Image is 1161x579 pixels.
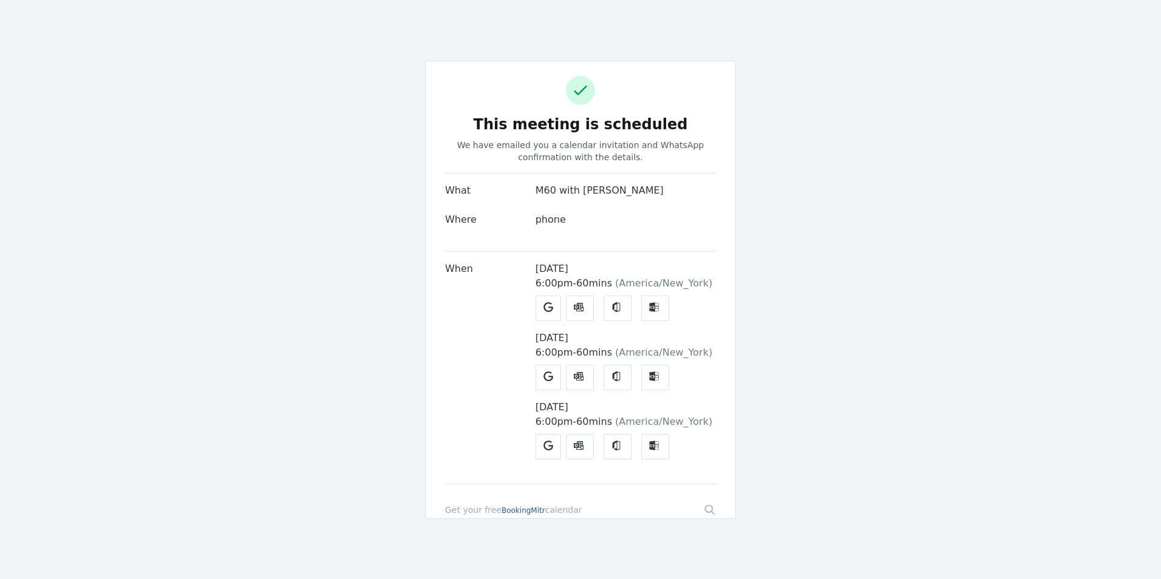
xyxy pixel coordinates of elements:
[615,416,712,427] span: ( America/New_York )
[445,117,716,132] h3: This meeting is scheduled
[615,277,712,289] span: ( America/New_York )
[536,212,716,227] div: phone
[445,504,582,516] a: Get your freecalendar
[445,139,716,163] p: We have emailed you a calendar invitation and WhatsApp confirmation with the details.
[502,506,545,515] span: BookingMitr
[536,262,716,291] div: [DATE] 6:00pm - 60 mins
[445,212,536,242] div: Where
[536,331,716,360] div: [DATE] 6:00pm - 60 mins
[445,262,536,474] div: When
[445,183,536,212] div: What
[536,400,716,429] div: [DATE] 6:00pm - 60 mins
[536,183,716,198] div: M60 with [PERSON_NAME]
[615,347,712,358] span: ( America/New_York )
